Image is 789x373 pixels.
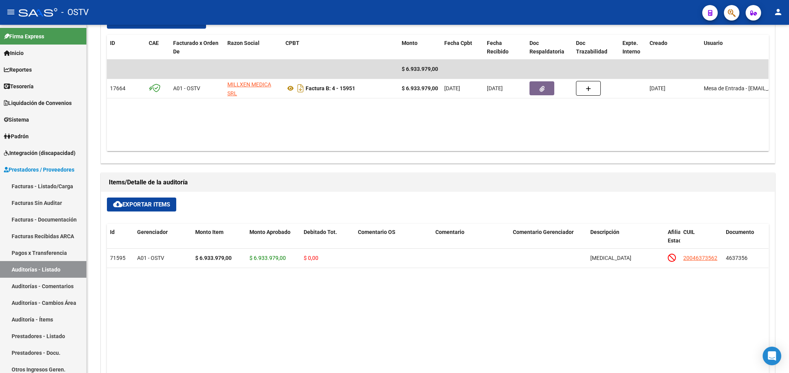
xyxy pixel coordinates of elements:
span: 71595 [110,255,125,261]
datatable-header-cell: CAE [146,35,170,60]
span: CUIL [683,229,695,235]
span: $ 6.933.979,00 [402,66,438,72]
span: Debitado Tot. [304,229,337,235]
span: CAE [149,40,159,46]
datatable-header-cell: Comentario OS [355,224,432,258]
span: A01 - OSTV [173,85,200,91]
span: Inicio [4,49,24,57]
span: 17664 [110,85,125,91]
datatable-header-cell: Expte. Interno [619,35,646,60]
span: Monto [402,40,418,46]
datatable-header-cell: Descripción [587,224,665,258]
span: Afiliado Estado [668,229,687,244]
i: Descargar documento [296,82,306,95]
span: Sistema [4,115,29,124]
span: Monto Aprobado [249,229,291,235]
datatable-header-cell: Monto Aprobado [246,224,301,258]
span: [DATE] [444,85,460,91]
span: Fecha Cpbt [444,40,472,46]
span: Doc Respaldatoria [529,40,564,55]
datatable-header-cell: Comentario [432,224,510,258]
span: Documento [726,229,754,235]
span: Prestadores / Proveedores [4,165,74,174]
span: [DATE] [650,85,665,91]
datatable-header-cell: Debitado Tot. [301,224,355,258]
datatable-header-cell: Id [107,224,134,258]
span: Creado [650,40,667,46]
span: Facturado x Orden De [173,40,218,55]
span: Comentario OS [358,229,395,235]
h1: Items/Detalle de la auditoría [109,176,767,189]
span: Id [110,229,115,235]
datatable-header-cell: Documento [723,224,765,258]
datatable-header-cell: Afiliado Estado [665,224,680,258]
datatable-header-cell: ID [107,35,146,60]
span: Padrón [4,132,29,141]
datatable-header-cell: CPBT [282,35,399,60]
span: Doc Trazabilidad [576,40,607,55]
datatable-header-cell: Monto Item [192,224,246,258]
strong: $ 6.933.979,00 [195,255,232,261]
span: Comentario Gerenciador [513,229,574,235]
span: 4637356 [726,255,748,261]
span: Descripción [590,229,619,235]
span: Reportes [4,65,32,74]
mat-icon: menu [6,7,15,17]
datatable-header-cell: Razon Social [224,35,282,60]
span: Monto Item [195,229,223,235]
datatable-header-cell: Gerenciador [134,224,192,258]
span: Gerenciador [137,229,168,235]
span: $ 0,00 [304,255,318,261]
span: Tesorería [4,82,34,91]
strong: $ 6.933.979,00 [402,85,438,91]
datatable-header-cell: Doc Trazabilidad [573,35,619,60]
datatable-header-cell: Creado [646,35,701,60]
span: Usuario [704,40,723,46]
span: Exportar Comprobantes [113,18,200,25]
span: 20046373562 [683,255,717,261]
mat-icon: person [774,7,783,17]
mat-icon: cloud_download [113,199,122,209]
span: Comentario [435,229,464,235]
button: Exportar Items [107,198,176,211]
datatable-header-cell: Monto [399,35,441,60]
datatable-header-cell: CUIL [680,224,723,258]
span: Exportar Items [113,201,170,208]
datatable-header-cell: Doc Respaldatoria [526,35,573,60]
span: [MEDICAL_DATA] [590,255,631,261]
span: Fecha Recibido [487,40,509,55]
span: Expte. Interno [622,40,640,55]
span: ID [110,40,115,46]
span: A01 - OSTV [137,255,164,261]
div: Open Intercom Messenger [763,347,781,365]
span: Integración (discapacidad) [4,149,76,157]
span: [DATE] [487,85,503,91]
span: $ 6.933.979,00 [249,255,286,261]
span: CPBT [285,40,299,46]
datatable-header-cell: Fecha Recibido [484,35,526,60]
strong: Factura B: 4 - 15951 [306,85,355,91]
span: Liquidación de Convenios [4,99,72,107]
span: Razon Social [227,40,260,46]
datatable-header-cell: Facturado x Orden De [170,35,224,60]
span: - OSTV [61,4,89,21]
datatable-header-cell: Comentario Gerenciador [510,224,587,258]
span: Firma Express [4,32,44,41]
span: MILLXEN MEDICA SRL [227,81,271,96]
datatable-header-cell: Fecha Cpbt [441,35,484,60]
